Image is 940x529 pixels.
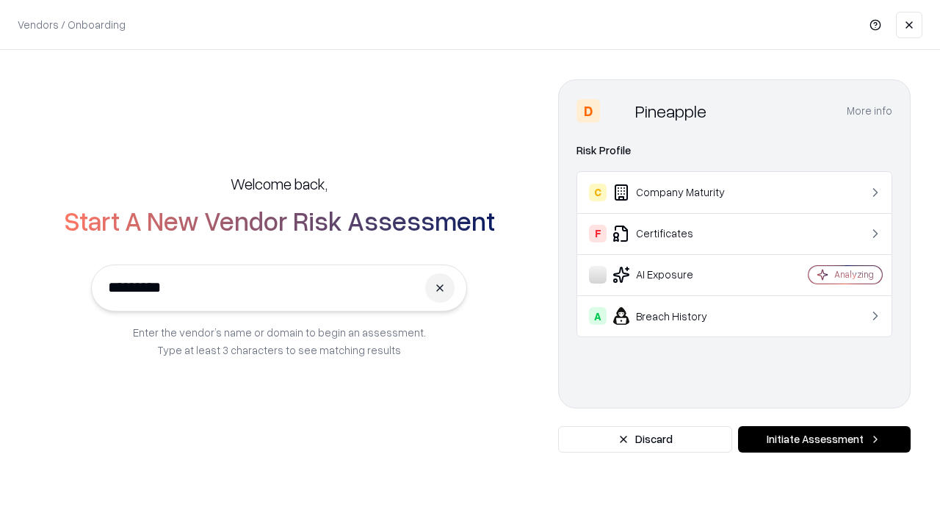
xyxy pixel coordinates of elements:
[64,206,495,235] h2: Start A New Vendor Risk Assessment
[231,173,328,194] h5: Welcome back,
[847,98,892,124] button: More info
[589,225,607,242] div: F
[834,268,874,281] div: Analyzing
[606,99,629,123] img: Pineapple
[589,184,764,201] div: Company Maturity
[558,426,732,453] button: Discard
[576,142,892,159] div: Risk Profile
[589,307,764,325] div: Breach History
[576,99,600,123] div: D
[589,307,607,325] div: A
[133,323,426,359] p: Enter the vendor’s name or domain to begin an assessment. Type at least 3 characters to see match...
[738,426,911,453] button: Initiate Assessment
[589,184,607,201] div: C
[18,17,126,32] p: Vendors / Onboarding
[589,266,764,284] div: AI Exposure
[589,225,764,242] div: Certificates
[635,99,706,123] div: Pineapple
